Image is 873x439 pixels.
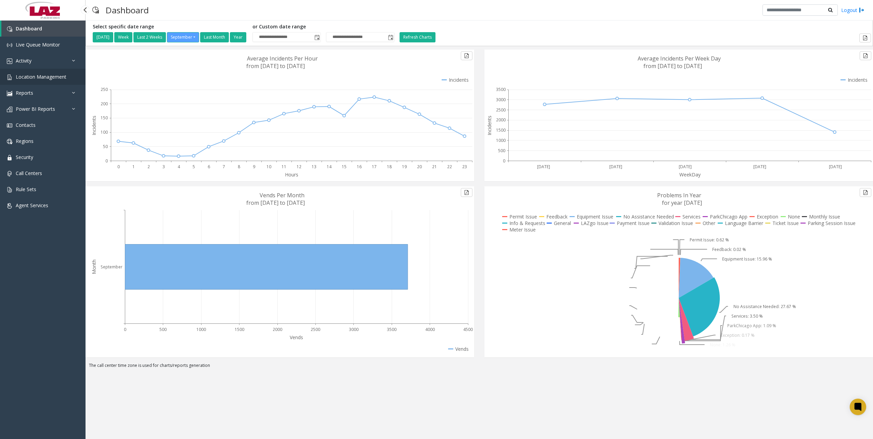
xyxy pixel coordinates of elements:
text: [DATE] [829,164,842,170]
text: Incidents [91,116,97,135]
text: 0 [503,158,505,164]
text: 20 [417,164,422,170]
text: 15 [342,164,347,170]
text: 500 [159,327,167,332]
text: 8 [238,164,240,170]
span: Agent Services [16,202,48,209]
a: Logout [841,6,864,14]
text: 0 [105,158,108,164]
img: 'icon' [7,26,12,32]
text: Hours [285,171,298,178]
text: 4500 [463,327,473,332]
text: 2500 [311,327,320,332]
text: 3500 [496,87,506,92]
img: 'icon' [7,155,12,160]
text: 12 [297,164,301,170]
text: 250 [101,87,108,92]
span: Security [16,154,33,160]
text: 3000 [496,97,506,103]
img: 'icon' [7,203,12,209]
img: 'icon' [7,75,12,80]
span: Regions [16,138,34,144]
span: Rule Sets [16,186,36,192]
text: 10 [266,164,271,170]
text: 6 [208,164,210,170]
button: Week [114,32,132,42]
text: from [DATE] to [DATE] [246,199,305,207]
img: 'icon' [7,91,12,96]
text: 7 [223,164,225,170]
text: Incidents [486,116,493,135]
button: Export to pdf [860,188,871,197]
button: Year [230,32,246,42]
text: 23 [462,164,467,170]
button: [DATE] [93,32,113,42]
text: Equipment Issue: 15.96 % [722,256,772,262]
text: [DATE] [537,164,550,170]
img: 'icon' [7,58,12,64]
img: 'icon' [7,187,12,192]
text: 1500 [496,127,506,133]
text: 13 [312,164,316,170]
img: 'icon' [7,171,12,176]
text: 21 [432,164,437,170]
text: 200 [101,101,108,107]
text: 1000 [496,137,506,143]
text: 4 [178,164,180,170]
text: [DATE] [753,164,766,170]
text: 2500 [496,107,506,113]
h5: Select specific date range [93,24,247,30]
text: 19 [402,164,407,170]
text: 3000 [349,327,359,332]
img: 'icon' [7,42,12,48]
text: 17 [372,164,377,170]
text: Month [91,260,97,274]
text: 11 [282,164,286,170]
text: Exception: 0.17 % [721,332,755,338]
span: Call Centers [16,170,42,176]
text: 9 [253,164,255,170]
text: Feedback: 0.02 % [712,247,746,252]
button: Export to pdf [461,51,472,60]
img: 'icon' [7,139,12,144]
img: 'icon' [7,123,12,128]
button: Export to pdf [461,188,472,197]
a: Dashboard [1,21,86,37]
text: [DATE] [679,164,692,170]
button: September [167,32,199,42]
button: Export to pdf [860,51,871,60]
button: Last 2 Weeks [133,32,166,42]
text: 3 [162,164,165,170]
text: from [DATE] to [DATE] [246,62,305,70]
text: No Assistance Needed: 27.67 % [733,304,796,309]
text: September [101,264,122,270]
text: from [DATE] to [DATE] [643,62,702,70]
button: Last Month [200,32,229,42]
text: [DATE] [609,164,622,170]
text: 1000 [196,327,206,332]
text: for year [DATE] [662,199,702,207]
text: 2 [147,164,150,170]
span: Reports [16,90,33,96]
text: Vends Per Month [260,191,304,199]
span: Location Management [16,74,66,80]
text: 100 [101,129,108,135]
text: Vends [290,334,303,341]
text: 22 [447,164,452,170]
text: Average Incidents Per Hour [247,55,318,62]
span: Toggle popup [387,32,394,42]
text: 2000 [496,117,506,123]
text: 500 [498,148,505,154]
text: 14 [327,164,332,170]
text: Average Incidents Per Week Day [638,55,721,62]
img: pageIcon [92,2,99,18]
text: Services: 3.50 % [731,313,763,319]
text: WeekDay [679,171,701,178]
text: 0 [117,164,120,170]
text: 3500 [387,327,396,332]
text: 0 [124,327,126,332]
span: Contacts [16,122,36,128]
span: Power BI Reports [16,106,55,112]
button: Refresh Charts [400,32,435,42]
text: 1500 [235,327,244,332]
